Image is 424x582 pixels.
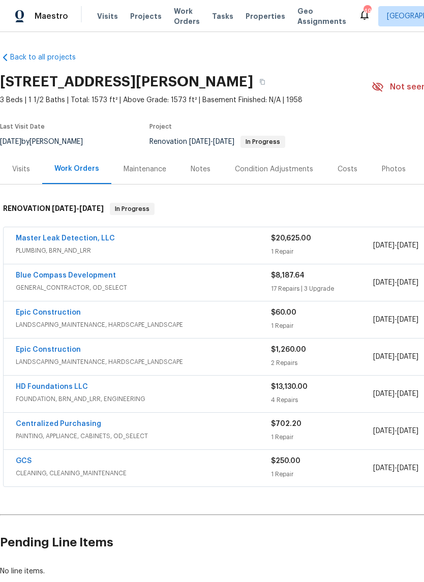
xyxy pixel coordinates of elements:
span: - [52,205,104,212]
a: Blue Compass Development [16,272,116,279]
span: Renovation [149,138,285,145]
span: Geo Assignments [297,6,346,26]
span: [DATE] [397,427,418,435]
div: 1 Repair [271,247,373,257]
span: PAINTING, APPLIANCE, CABINETS, OD_SELECT [16,431,271,441]
span: [DATE] [189,138,210,145]
a: Centralized Purchasing [16,420,101,427]
span: LANDSCAPING_MAINTENANCE, HARDSCAPE_LANDSCAPE [16,357,271,367]
span: $13,130.00 [271,383,308,390]
a: Master Leak Detection, LLC [16,235,115,242]
span: $8,187.64 [271,272,305,279]
div: 4 Repairs [271,395,373,405]
div: Visits [12,164,30,174]
div: 2 Repairs [271,358,373,368]
span: [DATE] [373,279,395,286]
div: 49 [364,6,371,16]
span: - [373,240,418,251]
span: [DATE] [373,390,395,397]
span: [DATE] [397,353,418,360]
span: $60.00 [271,309,296,316]
span: [DATE] [373,427,395,435]
span: Visits [97,11,118,21]
span: [DATE] [397,316,418,323]
div: Notes [191,164,210,174]
span: [DATE] [373,316,395,323]
div: 1 Repair [271,321,373,331]
span: Work Orders [174,6,200,26]
div: Maintenance [124,164,166,174]
span: Projects [130,11,162,21]
a: Epic Construction [16,346,81,353]
span: [DATE] [373,465,395,472]
span: $1,260.00 [271,346,306,353]
h6: RENOVATION [3,203,104,215]
span: - [373,389,418,399]
span: [DATE] [373,353,395,360]
div: 1 Repair [271,432,373,442]
span: [DATE] [79,205,104,212]
span: $702.20 [271,420,301,427]
span: $20,625.00 [271,235,311,242]
span: [DATE] [397,279,418,286]
span: [DATE] [397,465,418,472]
span: $250.00 [271,457,300,465]
button: Copy Address [253,73,271,91]
span: [DATE] [373,242,395,249]
div: 1 Repair [271,469,373,479]
div: Condition Adjustments [235,164,313,174]
span: In Progress [111,204,154,214]
span: LANDSCAPING_MAINTENANCE, HARDSCAPE_LANDSCAPE [16,320,271,330]
span: CLEANING, CLEANING_MAINTENANCE [16,468,271,478]
span: - [373,352,418,362]
div: 17 Repairs | 3 Upgrade [271,284,373,294]
span: - [373,463,418,473]
a: Epic Construction [16,309,81,316]
a: GCS [16,457,32,465]
span: Project [149,124,172,130]
span: [DATE] [52,205,76,212]
span: FOUNDATION, BRN_AND_LRR, ENGINEERING [16,394,271,404]
span: Maestro [35,11,68,21]
div: Costs [338,164,357,174]
span: - [373,426,418,436]
span: PLUMBING, BRN_AND_LRR [16,246,271,256]
span: Tasks [212,13,233,20]
span: [DATE] [397,390,418,397]
div: Photos [382,164,406,174]
span: GENERAL_CONTRACTOR, OD_SELECT [16,283,271,293]
a: HD Foundations LLC [16,383,88,390]
span: - [189,138,234,145]
span: - [373,315,418,325]
span: - [373,278,418,288]
span: [DATE] [213,138,234,145]
span: Properties [246,11,285,21]
div: Work Orders [54,164,99,174]
span: [DATE] [397,242,418,249]
span: In Progress [241,139,284,145]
